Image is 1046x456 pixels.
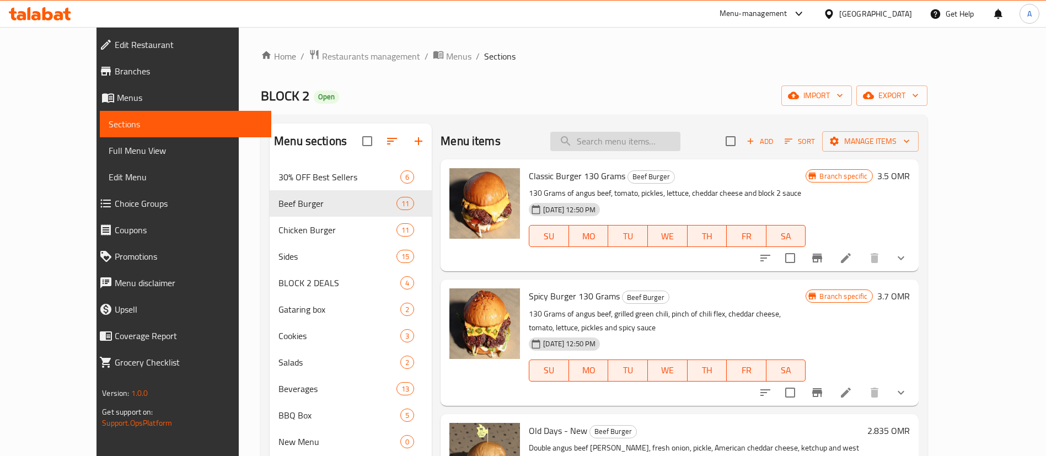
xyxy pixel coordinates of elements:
button: import [781,85,852,106]
span: Salads [278,356,400,369]
span: TH [692,362,723,378]
span: Sections [484,50,516,63]
div: BBQ Box5 [270,402,432,428]
div: items [400,356,414,369]
span: Add [745,135,775,148]
span: Version: [102,386,129,400]
button: Add section [405,128,432,154]
div: items [396,250,414,263]
svg: Show Choices [894,386,908,399]
button: export [856,85,927,106]
a: Menus [90,84,271,111]
button: TU [608,225,648,247]
div: Sides15 [270,243,432,270]
span: Branches [115,65,262,78]
span: Menus [117,91,262,104]
span: BLOCK 2 [261,83,309,108]
a: Grocery Checklist [90,349,271,375]
button: FR [727,360,766,382]
a: Branches [90,58,271,84]
span: [DATE] 12:50 PM [539,205,600,215]
li: / [301,50,304,63]
a: Home [261,50,296,63]
div: Gataring box2 [270,296,432,323]
button: TU [608,360,648,382]
div: New Menu [278,435,400,448]
h2: Menu sections [274,133,347,149]
span: Edit Menu [109,170,262,184]
a: Full Menu View [100,137,271,164]
div: BBQ Box [278,409,400,422]
div: Beef Burger [627,170,675,184]
button: show more [888,245,914,271]
li: / [476,50,480,63]
span: Select to update [779,246,802,270]
span: 11 [397,199,414,209]
span: Cookies [278,329,400,342]
img: Classic Burger 130 Grams [449,168,520,239]
span: Spicy Burger 130 Grams [529,288,620,304]
span: Menu disclaimer [115,276,262,289]
button: WE [648,225,688,247]
div: items [396,197,414,210]
div: Gataring box [278,303,400,316]
span: Open [314,92,339,101]
div: Beef Burger [589,425,637,438]
div: Beverages13 [270,375,432,402]
span: Select section [719,130,742,153]
div: BLOCK 2 DEALS4 [270,270,432,296]
span: Beef Burger [628,170,674,183]
span: Chicken Burger [278,223,396,237]
a: Support.OpsPlatform [102,416,172,430]
span: export [865,89,919,103]
div: BLOCK 2 DEALS [278,276,400,289]
div: 30% OFF Best Sellers6 [270,164,432,190]
button: Branch-specific-item [804,379,830,406]
span: Grocery Checklist [115,356,262,369]
button: show more [888,379,914,406]
div: items [400,409,414,422]
span: Beverages [278,382,396,395]
span: Manage items [831,135,910,148]
div: New Menu0 [270,428,432,455]
span: Coupons [115,223,262,237]
span: 11 [397,225,414,235]
span: Upsell [115,303,262,316]
a: Sections [100,111,271,137]
span: Choice Groups [115,197,262,210]
div: items [400,276,414,289]
span: 13 [397,384,414,394]
span: Branch specific [815,171,872,181]
a: Coverage Report [90,323,271,349]
span: 0 [401,437,414,447]
button: WE [648,360,688,382]
a: Coupons [90,217,271,243]
span: Edit Restaurant [115,38,262,51]
span: 5 [401,410,414,421]
span: 3 [401,331,414,341]
span: SU [534,362,565,378]
div: Beef Burger [622,291,669,304]
span: MO [573,362,604,378]
button: TH [688,360,727,382]
div: [GEOGRAPHIC_DATA] [839,8,912,20]
div: Open [314,90,339,104]
p: 130 Grams of angus beef, grilled green chili, pinch of chili flex, cheddar cheese, tomato, lettuc... [529,307,806,335]
span: SU [534,228,565,244]
span: Coverage Report [115,329,262,342]
span: Sort [785,135,815,148]
span: Branch specific [815,291,872,302]
div: Cookies3 [270,323,432,349]
span: [DATE] 12:50 PM [539,339,600,349]
div: Sides [278,250,396,263]
nav: breadcrumb [261,49,927,63]
button: SU [529,225,569,247]
span: 15 [397,251,414,262]
span: Promotions [115,250,262,263]
span: TU [613,228,643,244]
button: SA [766,360,806,382]
a: Menus [433,49,471,63]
